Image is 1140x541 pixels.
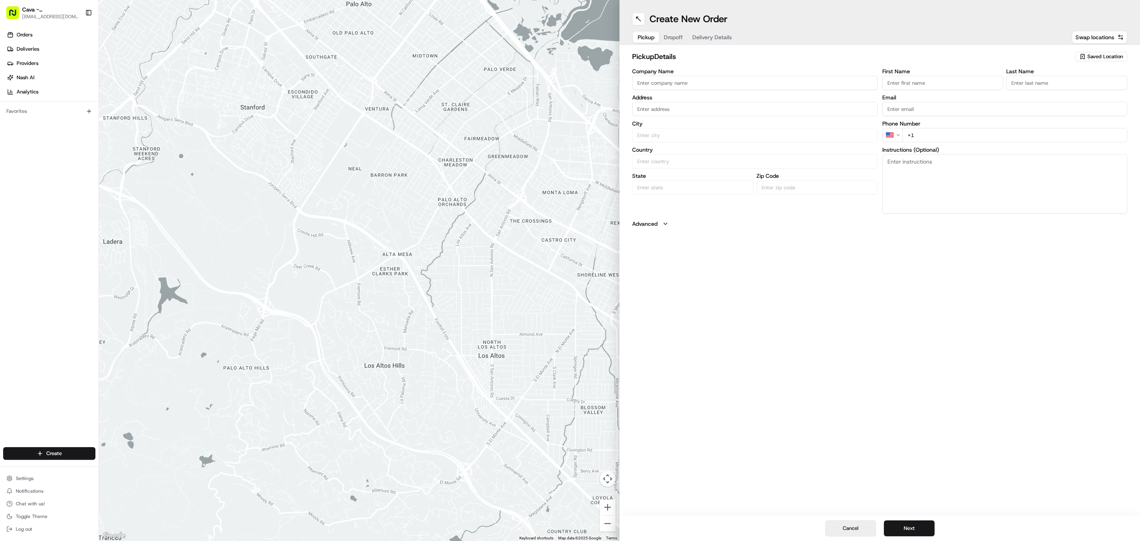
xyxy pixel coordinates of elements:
[22,13,79,20] button: [EMAIL_ADDRESS][DOMAIN_NAME]
[22,6,79,13] button: Cava - [PERSON_NAME][GEOGRAPHIC_DATA]
[650,13,728,25] h1: Create New Order
[101,531,127,541] a: Open this area in Google Maps (opens a new window)
[519,535,553,541] button: Keyboard shortcuts
[3,486,95,497] button: Notifications
[632,220,657,228] label: Advanced
[90,123,124,130] span: 2 minutes ago
[882,69,1003,74] label: First Name
[600,471,616,487] button: Map camera controls
[17,88,38,95] span: Analytics
[882,147,1128,152] label: Instructions (Optional)
[3,105,95,118] div: Favorites
[17,46,39,53] span: Deliveries
[46,450,62,457] span: Create
[21,51,131,60] input: Clear
[56,196,96,203] a: Powered byPylon
[902,128,1128,142] input: Enter phone number
[5,174,64,189] a: 📗Knowledge Base
[600,516,616,531] button: Zoom out
[79,197,96,203] span: Pylon
[8,32,144,45] p: Welcome 👋
[3,498,95,509] button: Chat with us!
[632,147,878,152] label: Country
[1072,31,1127,44] button: Swap locations
[75,177,127,185] span: API Documentation
[882,76,1003,90] input: Enter first name
[17,60,38,67] span: Providers
[17,74,34,81] span: Nash AI
[17,76,31,90] img: 8571987876998_91fb9ceb93ad5c398215_72.jpg
[632,121,878,126] label: City
[692,33,732,41] span: Delivery Details
[1087,53,1123,60] span: Saved Location
[632,173,753,179] label: State
[638,33,654,41] span: Pickup
[36,84,109,90] div: We're available if you need us!
[756,173,878,179] label: Zip Code
[632,128,878,142] input: Enter city
[1006,69,1127,74] label: Last Name
[16,124,22,130] img: 1736555255976-a54dd68f-1ca7-489b-9aae-adbdc363a1c4
[1075,33,1114,41] span: Swap locations
[756,180,878,194] input: Enter zip code
[632,220,1127,228] button: Advanced
[86,123,89,130] span: •
[1006,76,1127,90] input: Enter last name
[1075,51,1127,62] button: Saved Location
[16,513,47,520] span: Toggle Theme
[3,29,99,41] a: Orders
[632,69,878,74] label: Company Name
[101,531,127,541] img: Google
[123,102,144,111] button: See all
[8,76,22,90] img: 1736555255976-a54dd68f-1ca7-489b-9aae-adbdc363a1c4
[8,137,21,152] img: Wisdom Oko
[882,95,1128,100] label: Email
[884,520,935,536] button: Next
[16,177,61,185] span: Knowledge Base
[8,178,14,185] div: 📗
[600,499,616,515] button: Zoom in
[3,447,95,460] button: Create
[3,43,99,55] a: Deliveries
[3,524,95,535] button: Log out
[8,8,24,24] img: Nash
[632,51,1073,62] h2: pickup Details
[25,123,84,130] span: Wisdom [PERSON_NAME]
[8,103,51,110] div: Past conversations
[3,57,99,70] a: Providers
[664,33,683,41] span: Dropoff
[64,174,130,189] a: 💻API Documentation
[882,102,1128,116] input: Enter email
[36,76,130,84] div: Start new chat
[3,511,95,522] button: Toggle Theme
[632,180,753,194] input: Enter state
[882,121,1128,126] label: Phone Number
[67,178,73,185] div: 💻
[17,31,32,38] span: Orders
[3,86,99,98] a: Analytics
[3,71,99,84] a: Nash AI
[632,76,878,90] input: Enter company name
[16,475,34,482] span: Settings
[3,3,82,22] button: Cava - [PERSON_NAME][GEOGRAPHIC_DATA][EMAIL_ADDRESS][DOMAIN_NAME]
[632,154,878,168] input: Enter country
[16,488,44,494] span: Notifications
[16,145,22,151] img: 1736555255976-a54dd68f-1ca7-489b-9aae-adbdc363a1c4
[3,473,95,484] button: Settings
[606,536,617,540] a: Terms
[86,145,89,151] span: •
[632,95,878,100] label: Address
[825,520,876,536] button: Cancel
[558,536,601,540] span: Map data ©2025 Google
[90,145,113,151] span: 11:25 AM
[632,102,878,116] input: Enter address
[16,526,32,532] span: Log out
[16,501,45,507] span: Chat with us!
[25,145,84,151] span: Wisdom [PERSON_NAME]
[8,116,21,131] img: Wisdom Oko
[135,78,144,88] button: Start new chat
